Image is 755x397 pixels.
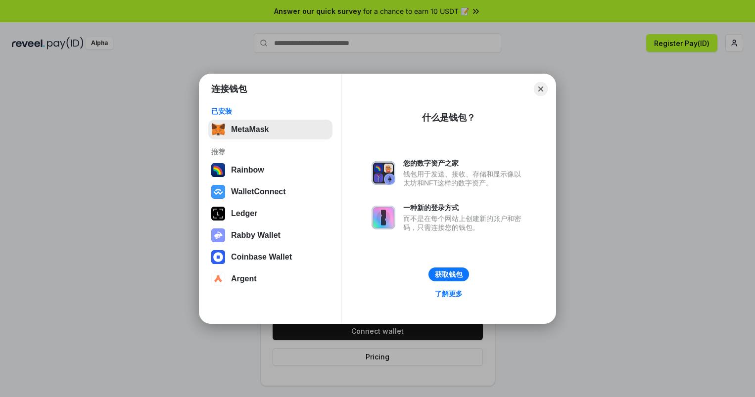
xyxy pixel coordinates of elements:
button: Coinbase Wallet [208,247,332,267]
button: MetaMask [208,120,332,139]
button: Ledger [208,204,332,223]
img: svg+xml,%3Csvg%20width%3D%2228%22%20height%3D%2228%22%20viewBox%3D%220%200%2028%2028%22%20fill%3D... [211,272,225,286]
div: 您的数字资产之家 [403,159,526,168]
div: 钱包用于发送、接收、存储和显示像以太坊和NFT这样的数字资产。 [403,170,526,187]
img: svg+xml,%3Csvg%20width%3D%2228%22%20height%3D%2228%22%20viewBox%3D%220%200%2028%2028%22%20fill%3D... [211,185,225,199]
div: Rainbow [231,166,264,175]
div: MetaMask [231,125,269,134]
div: 了解更多 [435,289,463,298]
div: 推荐 [211,147,330,156]
button: WalletConnect [208,182,332,202]
button: Close [534,82,548,96]
div: 什么是钱包？ [422,112,475,124]
div: 已安装 [211,107,330,116]
div: Ledger [231,209,257,218]
img: svg+xml,%3Csvg%20xmlns%3D%22http%3A%2F%2Fwww.w3.org%2F2000%2Fsvg%22%20width%3D%2228%22%20height%3... [211,207,225,221]
div: WalletConnect [231,187,286,196]
img: svg+xml,%3Csvg%20fill%3D%22none%22%20height%3D%2233%22%20viewBox%3D%220%200%2035%2033%22%20width%... [211,123,225,136]
button: Rabby Wallet [208,225,332,245]
button: Argent [208,269,332,289]
a: 了解更多 [429,287,469,300]
img: svg+xml,%3Csvg%20xmlns%3D%22http%3A%2F%2Fwww.w3.org%2F2000%2Fsvg%22%20fill%3D%22none%22%20viewBox... [211,228,225,242]
img: svg+xml,%3Csvg%20xmlns%3D%22http%3A%2F%2Fwww.w3.org%2F2000%2Fsvg%22%20fill%3D%22none%22%20viewBox... [372,161,395,185]
div: Rabby Wallet [231,231,281,240]
div: 一种新的登录方式 [403,203,526,212]
img: svg+xml,%3Csvg%20xmlns%3D%22http%3A%2F%2Fwww.w3.org%2F2000%2Fsvg%22%20fill%3D%22none%22%20viewBox... [372,206,395,229]
div: 而不是在每个网站上创建新的账户和密码，只需连接您的钱包。 [403,214,526,232]
div: Coinbase Wallet [231,253,292,262]
img: svg+xml,%3Csvg%20width%3D%2228%22%20height%3D%2228%22%20viewBox%3D%220%200%2028%2028%22%20fill%3D... [211,250,225,264]
button: Rainbow [208,160,332,180]
h1: 连接钱包 [211,83,247,95]
div: 获取钱包 [435,270,463,279]
button: 获取钱包 [428,267,469,281]
div: Argent [231,274,257,283]
img: svg+xml,%3Csvg%20width%3D%22120%22%20height%3D%22120%22%20viewBox%3D%220%200%20120%20120%22%20fil... [211,163,225,177]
